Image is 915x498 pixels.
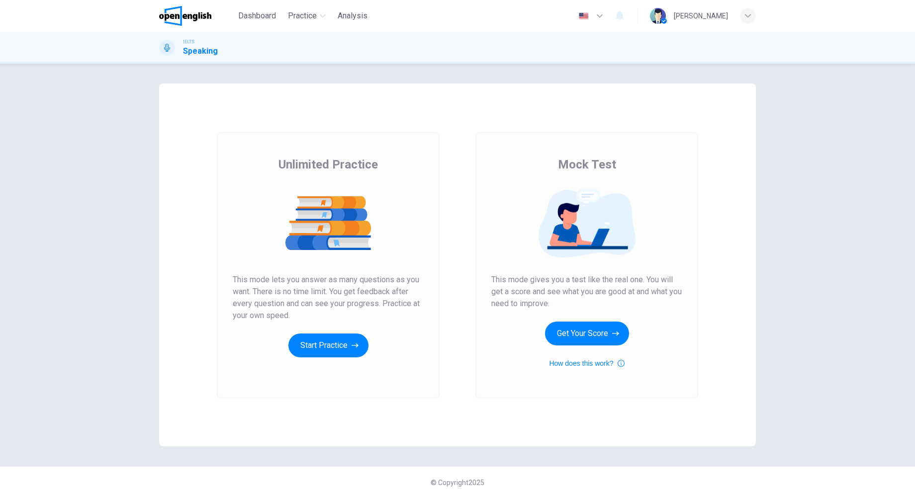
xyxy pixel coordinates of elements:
[674,10,728,22] div: [PERSON_NAME]
[558,157,616,172] span: Mock Test
[650,8,666,24] img: Profile picture
[288,10,317,22] span: Practice
[288,333,368,357] button: Start Practice
[577,12,590,20] img: en
[159,6,211,26] img: OpenEnglish logo
[549,357,624,369] button: How does this work?
[159,6,234,26] a: OpenEnglish logo
[234,7,280,25] button: Dashboard
[338,10,367,22] span: Analysis
[183,45,218,57] h1: Speaking
[238,10,276,22] span: Dashboard
[278,157,378,172] span: Unlimited Practice
[334,7,371,25] button: Analysis
[284,7,330,25] button: Practice
[431,479,484,487] span: © Copyright 2025
[491,274,682,310] span: This mode gives you a test like the real one. You will get a score and see what you are good at a...
[233,274,424,322] span: This mode lets you answer as many questions as you want. There is no time limit. You get feedback...
[545,322,629,345] button: Get Your Score
[183,38,194,45] span: IELTS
